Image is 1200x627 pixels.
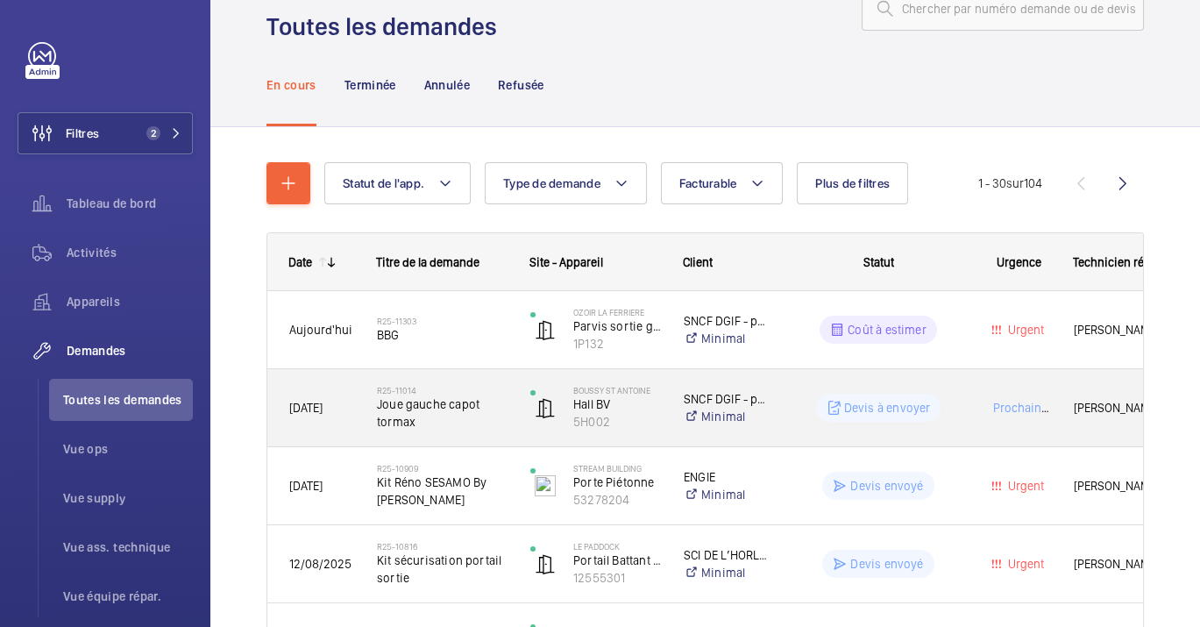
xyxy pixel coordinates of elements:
[67,342,193,360] span: Demandes
[63,588,193,605] span: Vue équipe répar.
[573,395,661,413] p: Hall BV
[535,319,556,340] img: automatic_door.svg
[797,162,908,204] button: Plus de filtres
[573,317,661,335] p: Parvis sortie gauche
[63,538,193,556] span: Vue ass. technique
[679,176,737,190] span: Facturable
[573,552,661,569] p: Portail Battant Sortie
[529,255,603,269] span: Site - Appareil
[573,491,661,509] p: 53278204
[67,293,193,310] span: Appareils
[503,176,600,190] span: Type de demande
[377,395,508,431] span: Joue gauche capot tormax
[1005,323,1044,337] span: Urgent
[424,76,470,94] p: Annulée
[661,162,784,204] button: Facturable
[377,326,508,344] span: BBG
[1074,320,1161,339] span: [PERSON_NAME]
[573,463,661,474] p: STREAM BUILDING
[289,323,352,337] span: Aujourd'hui
[63,489,193,507] span: Vue supply
[850,477,923,495] p: Devis envoyé
[573,307,661,317] p: OZOIR LA FERRIERE
[535,475,556,496] img: telescopic_pedestrian_door.svg
[377,385,508,395] h2: R25-11014
[67,195,193,212] span: Tableau de bord
[343,176,424,190] span: Statut de l'app.
[844,399,931,417] p: Devis à envoyer
[573,541,661,552] p: Le Paddock
[324,162,471,204] button: Statut de l'app.
[850,555,923,573] p: Devis envoyé
[266,11,508,43] h1: Toutes les demandes
[1005,479,1044,493] span: Urgent
[573,335,661,353] p: 1P132
[63,440,193,458] span: Vue ops
[1005,557,1044,571] span: Urgent
[684,390,770,408] p: SNCF DGIF - portes automatiques
[684,312,770,330] p: SNCF DGIF - portes automatiques
[815,176,890,190] span: Plus de filtres
[288,255,312,269] div: Date
[485,162,647,204] button: Type de demande
[377,316,508,326] h2: R25-11303
[377,474,508,509] span: Kit Réno SESAMO By [PERSON_NAME]
[266,76,316,94] p: En cours
[377,541,508,552] h2: R25-10816
[997,255,1041,269] span: Urgence
[978,177,1042,189] span: 1 - 30 104
[289,557,351,571] span: 12/08/2025
[573,413,661,431] p: 5H002
[146,126,160,140] span: 2
[535,553,556,574] img: automatic_door.svg
[289,401,323,415] span: [DATE]
[1006,176,1024,190] span: sur
[573,474,661,491] p: Porte Piétonne
[67,244,193,261] span: Activités
[1074,476,1161,495] span: [PERSON_NAME]
[1074,554,1161,574] span: [PERSON_NAME]
[684,546,770,564] p: SCI DE L’HORLOGE 60 av [PERSON_NAME] 93320 [GEOGRAPHIC_DATA]
[573,385,661,395] p: BOUSSY ST ANTOINE
[1074,398,1161,417] span: [PERSON_NAME]
[684,468,770,486] p: ENGIE
[684,408,770,425] a: Minimal
[377,463,508,474] h2: R25-10909
[344,76,396,94] p: Terminée
[377,552,508,587] span: Kit sécurisation portail sortie
[683,255,713,269] span: Client
[1073,255,1162,269] span: Technicien réparateur
[684,330,770,347] a: Minimal
[18,112,193,154] button: Filtres2
[63,391,193,409] span: Toutes les demandes
[573,569,661,587] p: 12555301
[376,255,479,269] span: Titre de la demande
[498,76,543,94] p: Refusée
[848,321,927,338] p: Coût à estimer
[684,486,770,503] a: Minimal
[289,479,323,493] span: [DATE]
[535,397,556,418] img: automatic_door.svg
[66,125,99,142] span: Filtres
[990,401,1079,415] span: Prochaine visite
[863,255,894,269] span: Statut
[684,564,770,581] a: Minimal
